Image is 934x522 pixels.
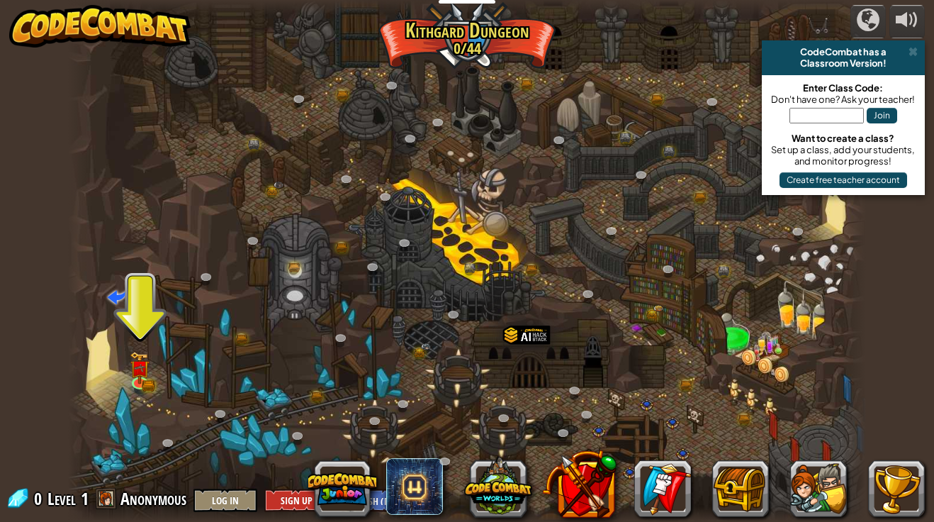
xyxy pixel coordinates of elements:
[421,343,430,350] img: portrait.png
[9,5,191,48] img: CodeCombat - Learn how to code by playing a game
[34,487,46,510] span: 0
[274,182,283,189] img: portrait.png
[767,57,919,69] div: Classroom Version!
[767,46,919,57] div: CodeCombat has a
[653,305,663,312] img: portrait.png
[120,487,186,510] span: Anonymous
[81,487,89,510] span: 1
[867,108,897,123] button: Join
[134,364,146,372] img: portrait.png
[889,5,925,38] button: Adjust volume
[780,172,907,188] button: Create free teacher account
[769,94,918,105] div: Don't have one? Ask your teacher!
[769,133,918,144] div: Want to create a class?
[769,144,918,167] div: Set up a class, add your students, and monitor progress!
[264,489,328,512] button: Sign Up
[47,487,76,511] span: Level
[850,5,886,38] button: Campaigns
[769,82,918,94] div: Enter Class Code:
[130,351,150,384] img: level-banner-unlock.png
[193,489,257,512] button: Log In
